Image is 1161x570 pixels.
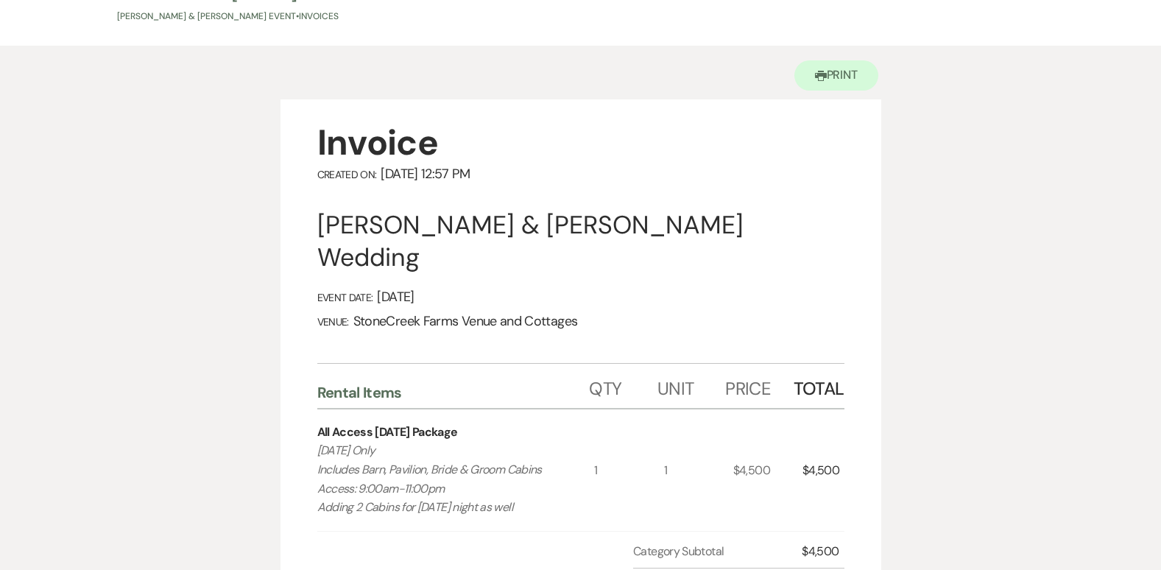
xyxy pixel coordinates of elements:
[594,409,663,530] div: 1
[589,364,657,408] div: Qty
[117,10,339,24] p: [PERSON_NAME] & [PERSON_NAME] Event • Invoices
[657,364,725,408] div: Unit
[794,364,844,408] div: Total
[317,289,844,306] div: [DATE]
[317,423,458,441] div: All Access [DATE] Package
[725,364,793,408] div: Price
[802,409,844,530] div: $4,500
[317,168,377,181] span: Created On:
[317,315,349,328] span: Venue:
[317,166,844,183] div: [DATE] 12:57 PM
[317,209,844,274] div: [PERSON_NAME] & [PERSON_NAME] Wedding
[664,409,733,530] div: 1
[317,313,844,330] div: StoneCreek Farms Venue and Cottages
[317,291,373,304] span: Event Date:
[633,543,802,560] div: Category Subtotal
[317,120,844,166] div: Invoice
[317,441,567,516] p: [DATE] Only Includes Barn, Pavilion, Bride & Groom Cabins Access: 9:00am-11:00pm Adding 2 Cabins ...
[733,409,802,530] div: $4,500
[317,383,590,402] div: Rental Items
[802,543,844,560] div: $4,500
[794,60,879,91] button: Print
